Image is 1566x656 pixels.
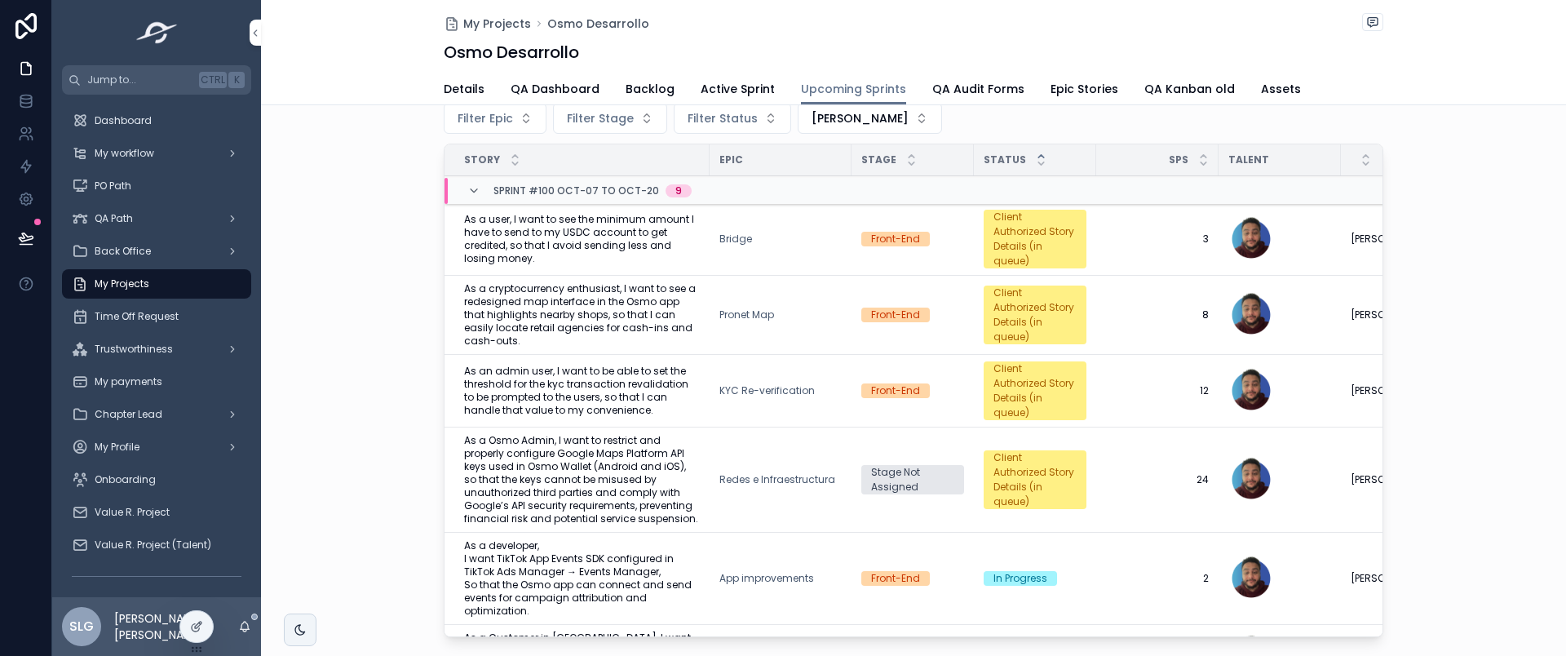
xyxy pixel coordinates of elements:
a: Assets [1261,74,1301,107]
a: As a user, I want to see the minimum amount I have to send to my USDC account to get credited, so... [464,213,700,265]
div: Front-End [871,232,920,246]
a: KYC Re-verification [719,384,842,397]
span: My workflow [95,147,154,160]
span: [PERSON_NAME] [812,110,909,126]
a: Chapter Lead [62,400,251,429]
span: Chapter Lead [95,408,162,421]
a: As a developer, I want TikTok App Events SDK configured in TikTok Ads Manager → Events Manager, S... [464,539,700,618]
a: As a cryptocurrency enthusiast, I want to see a redesigned map interface in the Osmo app that hig... [464,282,700,348]
a: Client Authorized Story Details (in queue) [984,361,1086,420]
span: [PERSON_NAME] [1351,384,1429,397]
a: Redes e Infraestructura [719,473,842,486]
div: Front-End [871,571,920,586]
a: Front-End [861,383,964,398]
a: [PERSON_NAME] [1351,473,1453,486]
span: Ctrl [199,72,227,88]
a: Osmo Desarrollo [547,16,649,32]
button: Select Button [798,103,942,134]
a: Front-End [861,571,964,586]
span: Upcoming Sprints [801,81,906,97]
a: Client Authorized Story Details (in queue) [984,450,1086,509]
span: Jump to... [87,73,192,86]
a: 24 [1106,473,1209,486]
a: My Projects [62,269,251,299]
div: In Progress [993,571,1047,586]
a: As an admin user, I want to be able to set the threshold for the kyc transaction revalidation to ... [464,365,700,417]
span: Active Sprint [701,81,775,97]
a: Pronet Map [719,308,842,321]
div: scrollable content [52,95,261,597]
span: 3 [1106,233,1209,246]
a: Onboarding [62,465,251,494]
a: Stage Not Assigned [861,465,964,494]
span: My Projects [95,277,149,290]
p: [PERSON_NAME] [PERSON_NAME] [114,610,238,643]
div: Front-End [871,308,920,322]
span: [PERSON_NAME] [1351,308,1429,321]
span: Trustworthiness [95,343,173,356]
button: Select Button [444,103,546,134]
a: QA Audit Forms [932,74,1024,107]
span: [PERSON_NAME] [1351,233,1429,246]
span: Filter Stage [567,110,634,126]
span: 2 [1106,572,1209,585]
div: Client Authorized Story Details (in queue) [993,450,1077,509]
img: App logo [131,20,183,46]
span: My Projects [463,16,531,32]
a: In Progress [984,571,1086,586]
a: My Profile [62,432,251,462]
span: SPs [1169,153,1188,166]
a: Backlog [626,74,675,107]
a: 12 [1106,384,1209,397]
span: Stage [861,153,896,166]
span: Back Office [95,245,151,258]
a: QA Dashboard [511,74,599,107]
a: App improvements [719,572,842,585]
a: 8 [1106,308,1209,321]
a: Bridge [719,233,752,246]
span: SLG [69,617,94,636]
div: Stage Not Assigned [871,465,954,494]
div: 9 [675,184,682,197]
span: K [230,73,243,86]
span: My payments [95,375,162,388]
span: Filter Epic [458,110,513,126]
a: Upcoming Sprints [801,74,906,105]
span: Talent [1228,153,1269,166]
div: Client Authorized Story Details (in queue) [993,361,1077,420]
span: QA Kanban old [1144,81,1235,97]
span: Value R. Project (Talent) [95,539,211,552]
a: KYC Re-verification [719,384,815,397]
button: Select Button [674,103,791,134]
a: [PERSON_NAME] [1351,233,1453,246]
a: My workflow [62,139,251,168]
a: Client Authorized Story Details (in queue) [984,210,1086,268]
a: Pronet Map [719,308,774,321]
a: Dashboard [62,106,251,135]
a: My Projects [444,16,531,32]
span: [PERSON_NAME] [1351,572,1429,585]
span: Status [984,153,1026,166]
a: Back Office [62,237,251,266]
a: Active Sprint [701,74,775,107]
a: QA Kanban old [1144,74,1235,107]
button: Jump to...CtrlK [62,65,251,95]
a: PO Path [62,171,251,201]
span: Epic [719,153,743,166]
span: Time Off Request [95,310,179,323]
span: PO Path [95,180,131,193]
a: Redes e Infraestructura [719,473,835,486]
span: Sprint #100 Oct-07 to Oct-20 [493,184,659,197]
a: Trustworthiness [62,335,251,364]
span: QA Dashboard [511,81,599,97]
a: [PERSON_NAME] [1351,308,1453,321]
span: Value R. Project [95,506,170,519]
